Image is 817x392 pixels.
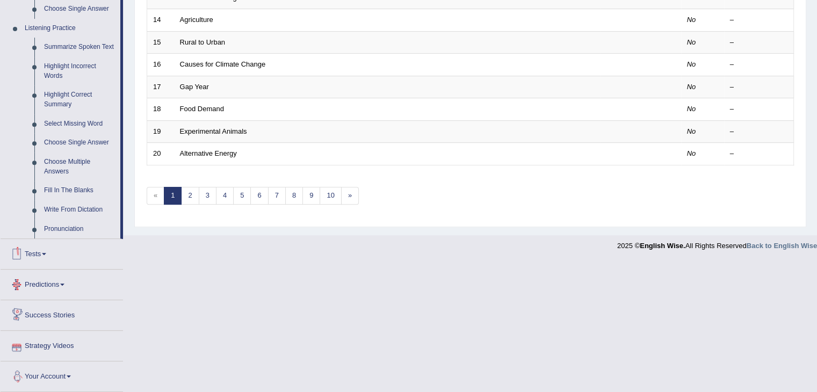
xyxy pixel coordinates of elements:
[730,82,788,92] div: –
[730,15,788,25] div: –
[180,127,247,135] a: Experimental Animals
[39,181,120,200] a: Fill In The Blanks
[147,9,174,32] td: 14
[20,19,120,38] a: Listening Practice
[730,38,788,48] div: –
[180,38,226,46] a: Rural to Urban
[39,133,120,153] a: Choose Single Answer
[747,242,817,250] a: Back to English Wise
[147,54,174,76] td: 16
[687,60,696,68] em: No
[147,98,174,121] td: 18
[233,187,251,205] a: 5
[285,187,303,205] a: 8
[180,149,237,157] a: Alternative Energy
[730,104,788,114] div: –
[199,187,216,205] a: 3
[147,143,174,165] td: 20
[39,220,120,239] a: Pronunciation
[687,127,696,135] em: No
[341,187,359,205] a: »
[180,16,213,24] a: Agriculture
[320,187,341,205] a: 10
[1,270,123,296] a: Predictions
[617,235,817,251] div: 2025 © All Rights Reserved
[39,38,120,57] a: Summarize Spoken Text
[1,361,123,388] a: Your Account
[39,200,120,220] a: Write From Dictation
[147,120,174,143] td: 19
[1,300,123,327] a: Success Stories
[181,187,199,205] a: 2
[180,60,266,68] a: Causes for Climate Change
[39,85,120,114] a: Highlight Correct Summary
[730,127,788,137] div: –
[180,105,224,113] a: Food Demand
[687,16,696,24] em: No
[1,331,123,358] a: Strategy Videos
[687,83,696,91] em: No
[1,239,123,266] a: Tests
[640,242,685,250] strong: English Wise.
[180,83,209,91] a: Gap Year
[39,153,120,181] a: Choose Multiple Answers
[730,60,788,70] div: –
[687,149,696,157] em: No
[39,57,120,85] a: Highlight Incorrect Words
[147,76,174,98] td: 17
[216,187,234,205] a: 4
[164,187,182,205] a: 1
[687,38,696,46] em: No
[250,187,268,205] a: 6
[147,31,174,54] td: 15
[302,187,320,205] a: 9
[687,105,696,113] em: No
[268,187,286,205] a: 7
[730,149,788,159] div: –
[147,187,164,205] span: «
[39,114,120,134] a: Select Missing Word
